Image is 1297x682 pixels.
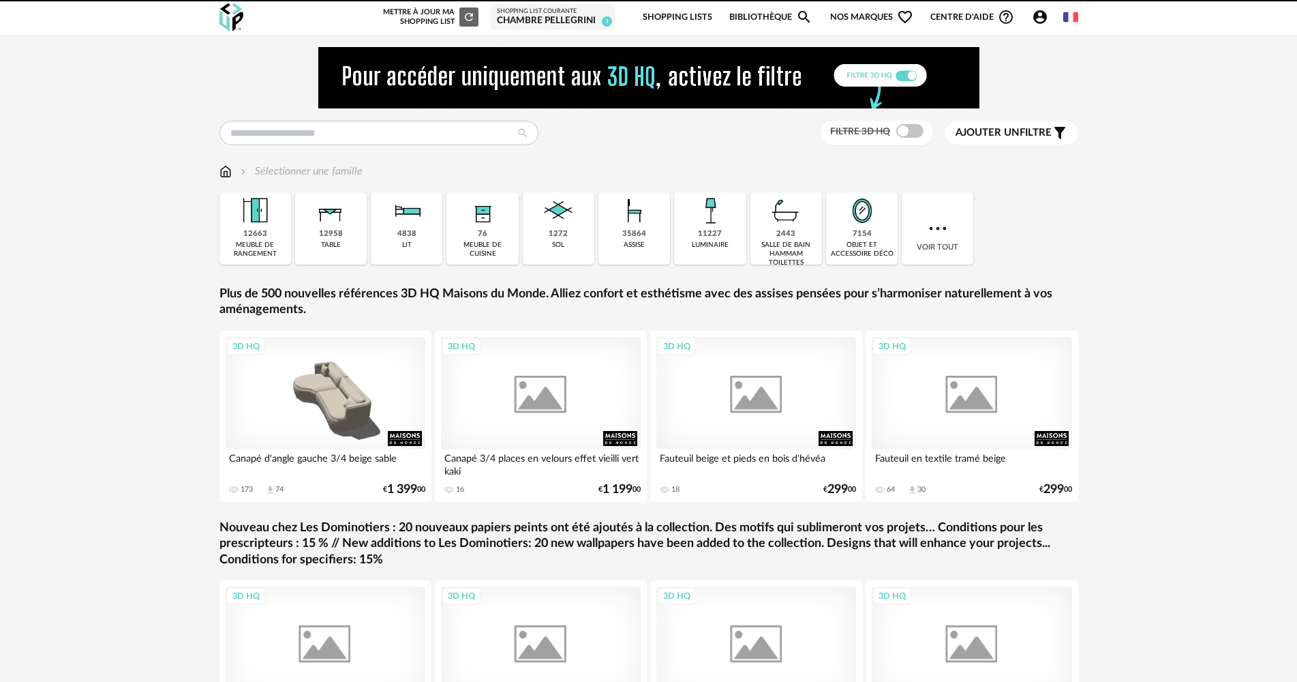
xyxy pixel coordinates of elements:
[926,216,950,241] img: more.7b13dc1.svg
[319,229,343,239] div: 12958
[478,229,487,239] div: 76
[692,241,729,250] div: luminaire
[241,485,253,494] div: 173
[998,9,1014,25] span: Help Circle Outline icon
[650,331,863,502] a: 3D HQ Fauteuil beige et pieds en bois d'hévéa 18 €29900
[497,8,609,16] div: Shopping List courante
[388,192,425,229] img: Literie.png
[312,192,349,229] img: Table.png
[219,3,243,31] img: OXP
[866,331,1078,502] a: 3D HQ Fauteuil en textile tramé beige 64 Download icon 30 €29900
[830,1,913,33] span: Nos marques
[402,241,412,250] div: lit
[243,229,267,239] div: 12663
[238,164,363,179] div: Sélectionner une famille
[796,9,812,25] span: Magnify icon
[624,241,645,250] div: assise
[1039,485,1072,494] div: € 00
[956,128,1020,138] span: Ajouter un
[643,1,712,33] a: Shopping Lists
[930,9,1014,25] span: Centre d'aideHelp Circle Outline icon
[657,338,697,355] div: 3D HQ
[598,485,641,494] div: € 00
[321,241,341,250] div: table
[1032,9,1054,25] span: Account Circle icon
[226,587,266,605] div: 3D HQ
[872,587,912,605] div: 3D HQ
[540,192,577,229] img: Sol.png
[441,449,641,477] div: Canapé 3/4 places en velours effet vieilli vert kaki
[397,229,416,239] div: 4838
[226,449,426,477] div: Canapé d'angle gauche 3/4 beige sable
[776,229,795,239] div: 2443
[692,192,729,229] img: Luminaire.png
[907,485,917,495] span: Download icon
[872,338,912,355] div: 3D HQ
[1032,9,1048,25] span: Account Circle icon
[380,8,478,27] div: Mettre à jour ma Shopping List
[275,485,284,494] div: 74
[872,449,1072,477] div: Fauteuil en textile tramé beige
[1063,10,1078,25] img: fr
[318,47,979,108] img: NEW%20NEW%20HQ%20NEW_V1.gif
[844,192,881,229] img: Miroir.png
[657,587,697,605] div: 3D HQ
[729,1,812,33] a: BibliothèqueMagnify icon
[830,127,890,136] span: Filtre 3D HQ
[265,485,275,495] span: Download icon
[219,286,1078,318] a: Plus de 500 nouvelles références 3D HQ Maisons du Monde. Alliez confort et esthétisme avec des as...
[671,485,680,494] div: 18
[236,192,273,229] img: Meuble%20de%20rangement.png
[464,192,501,229] img: Rangement.png
[451,241,514,258] div: meuble de cuisine
[656,449,857,477] div: Fauteuil beige et pieds en bois d'hévéa
[497,8,609,27] a: Shopping List courante Chambre PELLEGRINI 3
[602,16,612,27] span: 3
[226,338,266,355] div: 3D HQ
[219,164,232,179] img: svg+xml;base64,PHN2ZyB3aWR0aD0iMTYiIGhlaWdodD0iMTciIHZpZXdCb3g9IjAgMCAxNiAxNyIgZmlsbD0ibm9uZSIgeG...
[830,241,894,258] div: objet et accessoire déco
[238,164,249,179] img: svg+xml;base64,PHN2ZyB3aWR0aD0iMTYiIGhlaWdodD0iMTYiIHZpZXdCb3g9IjAgMCAxNiAxNiIgZmlsbD0ibm9uZSIgeG...
[442,587,481,605] div: 3D HQ
[853,229,872,239] div: 7154
[823,485,856,494] div: € 00
[1052,125,1068,141] span: Filter icon
[383,485,425,494] div: € 00
[552,241,564,250] div: sol
[442,338,481,355] div: 3D HQ
[224,241,287,258] div: meuble de rangement
[622,229,646,239] div: 35864
[897,9,913,25] span: Heart Outline icon
[549,229,568,239] div: 1272
[754,241,818,267] div: salle de bain hammam toilettes
[435,331,647,502] a: 3D HQ Canapé 3/4 places en velours effet vieilli vert kaki 16 €1 19900
[956,126,1052,140] span: filtre
[887,485,895,494] div: 64
[917,485,926,494] div: 30
[602,485,632,494] span: 1 199
[219,331,432,502] a: 3D HQ Canapé d'angle gauche 3/4 beige sable 173 Download icon 74 €1 39900
[902,192,973,265] div: Voir tout
[1043,485,1064,494] span: 299
[698,229,722,239] div: 11227
[463,13,475,20] span: Refresh icon
[827,485,848,494] span: 299
[497,15,609,27] div: Chambre PELLEGRINI
[456,485,464,494] div: 16
[387,485,417,494] span: 1 399
[945,121,1078,145] button: Ajouter unfiltre Filter icon
[219,520,1078,568] a: Nouveau chez Les Dominotiers : 20 nouveaux papiers peints ont été ajoutés à la collection. Des mo...
[616,192,653,229] img: Assise.png
[767,192,804,229] img: Salle%20de%20bain.png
